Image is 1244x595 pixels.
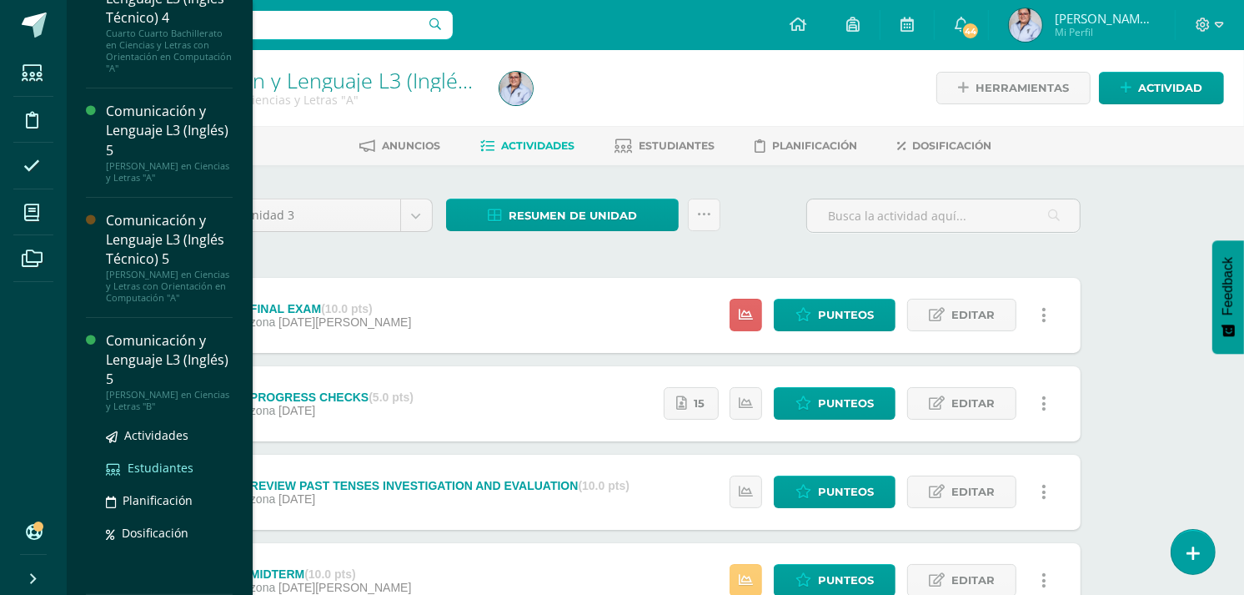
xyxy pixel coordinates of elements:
span: Unidad 3 [243,199,388,231]
span: Editar [951,477,995,507]
span: Planificación [772,139,857,152]
span: Punteos [818,388,874,419]
span: Estudiantes [128,460,193,476]
a: Planificación [755,133,857,159]
span: Punteos [818,300,874,330]
span: Editar [951,300,995,330]
span: zona [250,315,275,329]
span: zona [250,581,275,594]
div: [PERSON_NAME] en Ciencias y Letras con Orientación en Computación "A" [106,269,233,304]
span: Dosificación [122,525,188,541]
span: Actividades [501,139,574,152]
span: Actividad [1138,73,1202,103]
h1: Comunicación y Lenguaje L3 (Inglés) 5 [130,68,479,92]
span: zona [250,404,275,417]
a: Comunicación y Lenguaje L3 (Inglés) 5[PERSON_NAME] en Ciencias y Letras "B" [106,331,233,412]
span: Estudiantes [639,139,715,152]
a: Planificación [106,491,233,510]
a: Comunicación y Lenguaje L3 (Inglés Técnico) 5[PERSON_NAME] en Ciencias y Letras con Orientación e... [106,211,233,304]
a: Unidad 3 [231,199,432,231]
span: Resumen de unidad [509,200,637,231]
a: Estudiantes [614,133,715,159]
div: PROGRESS CHECKS [250,391,414,404]
a: Dosificación [897,133,991,159]
button: Feedback - Mostrar encuesta [1212,240,1244,354]
span: Feedback [1221,257,1236,315]
a: Actividades [106,426,233,445]
a: 15 [664,387,719,420]
span: Punteos [818,477,874,507]
span: [DATE] [278,492,315,506]
div: REVIEW PAST TENSES INVESTIGATION AND EVALUATION [250,479,630,492]
div: [PERSON_NAME] en Ciencias y Letras "A" [106,160,233,184]
strong: (10.0 pts) [578,479,629,492]
span: Anuncios [382,139,440,152]
div: [PERSON_NAME] en Ciencias y Letras "B" [106,389,233,412]
a: Estudiantes [106,458,233,477]
span: 44 [961,22,980,40]
span: Planificación [123,492,193,508]
div: Comunicación y Lenguaje L3 (Inglés) 5 [106,102,233,159]
span: Herramientas [976,73,1069,103]
a: Punteos [774,476,895,508]
img: 2172985a76704d511378705c460d31b9.png [1009,8,1042,42]
a: Resumen de unidad [446,199,679,231]
div: Quinto Quinto Bachillerato en Ciencias y Letras 'A' [130,92,479,108]
span: [DATE] [278,404,315,417]
span: Actividades [124,427,188,443]
a: Comunicación y Lenguaje L3 (Inglés) 5[PERSON_NAME] en Ciencias y Letras "A" [106,102,233,183]
strong: (10.0 pts) [321,302,372,315]
span: 15 [695,388,705,419]
a: Comunicación y Lenguaje L3 (Inglés) 5 [130,66,491,94]
img: 2172985a76704d511378705c460d31b9.png [499,72,533,105]
div: MIDTERM [250,567,411,581]
span: [DATE][PERSON_NAME] [278,581,411,594]
a: Anuncios [359,133,440,159]
div: FINAL EXAM [250,302,411,315]
span: [PERSON_NAME] de los [PERSON_NAME] [1055,10,1155,27]
div: Comunicación y Lenguaje L3 (Inglés) 5 [106,331,233,389]
input: Busca un usuario... [78,11,453,39]
a: Actividad [1099,72,1224,104]
strong: (5.0 pts) [369,391,414,404]
a: Herramientas [936,72,1091,104]
a: Punteos [774,299,895,331]
span: Mi Perfil [1055,25,1155,39]
span: Editar [951,388,995,419]
span: zona [250,492,275,506]
a: Actividades [480,133,574,159]
strong: (10.0 pts) [304,567,355,581]
a: Dosificación [106,523,233,542]
span: Dosificación [912,139,991,152]
a: Punteos [774,387,895,420]
div: Cuarto Cuarto Bachillerato en Ciencias y Letras con Orientación en Computación "A" [106,28,233,74]
div: Comunicación y Lenguaje L3 (Inglés Técnico) 5 [106,211,233,269]
span: [DATE][PERSON_NAME] [278,315,411,329]
input: Busca la actividad aquí... [807,199,1080,232]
